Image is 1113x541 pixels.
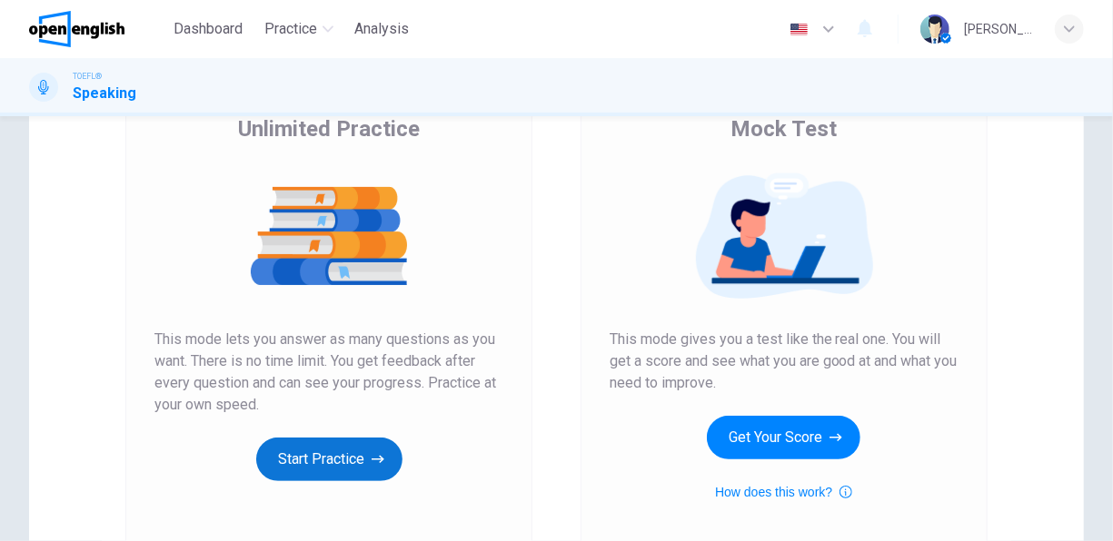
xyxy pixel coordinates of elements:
button: Get Your Score [707,416,860,459]
div: [PERSON_NAME] [964,18,1033,40]
a: OpenEnglish logo [29,11,166,47]
button: Analysis [348,13,417,45]
button: Start Practice [256,438,402,481]
span: Dashboard [174,18,243,40]
img: Profile picture [920,15,949,44]
img: en [788,23,810,36]
span: Mock Test [730,114,837,143]
span: This mode lets you answer as many questions as you want. There is no time limit. You get feedback... [154,329,503,416]
img: OpenEnglish logo [29,11,124,47]
span: Analysis [355,18,410,40]
span: Practice [264,18,317,40]
h1: Speaking [73,83,136,104]
span: TOEFL® [73,70,102,83]
span: Unlimited Practice [238,114,420,143]
button: How does this work? [715,481,852,503]
span: This mode gives you a test like the real one. You will get a score and see what you are good at a... [610,329,959,394]
button: Dashboard [166,13,250,45]
button: Practice [257,13,341,45]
